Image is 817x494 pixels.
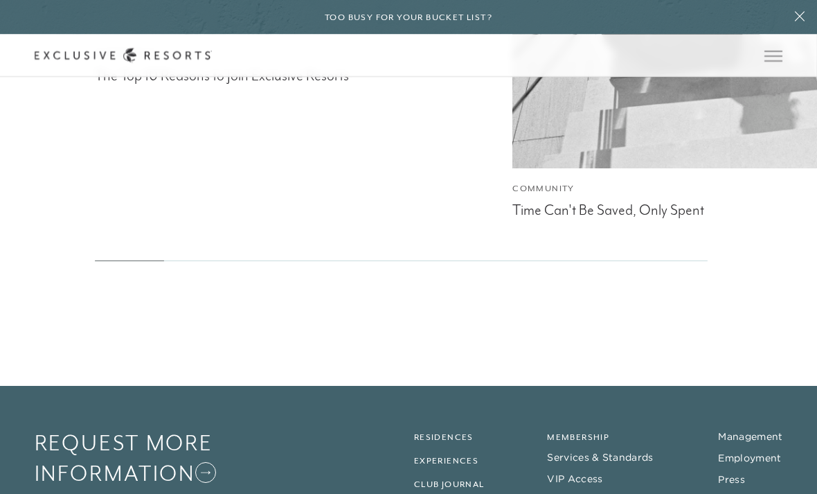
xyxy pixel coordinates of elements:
a: Residences [414,433,474,443]
a: Membership [547,433,609,443]
button: Open navigation [764,51,782,61]
a: Management [718,431,782,443]
h6: Too busy for your bucket list? [325,11,492,24]
a: Employment [718,452,781,465]
a: Experiences [414,457,478,466]
a: Request More Information [35,428,271,490]
a: Press [718,474,745,486]
a: VIP Access [547,473,602,486]
iframe: Qualified Messenger [803,480,817,494]
a: Services & Standards [547,452,653,464]
a: Club Journal [414,480,485,490]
